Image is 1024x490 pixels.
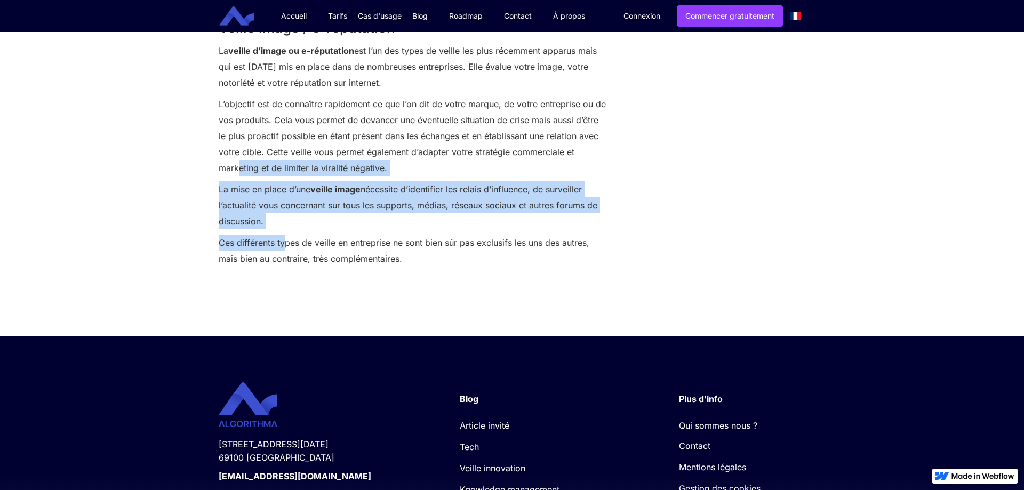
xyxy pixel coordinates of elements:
[951,473,1014,479] img: Made in Webflow
[219,470,404,483] div: [EMAIL_ADDRESS][DOMAIN_NAME]
[219,43,606,91] p: La est l’un des types de veille les plus récemment apparus mais qui est [DATE] mis en place dans ...
[219,272,606,288] p: ‍
[310,184,361,195] strong: veille image
[615,6,668,26] a: Connexion
[219,181,606,229] p: La mise en place d’une nécessite d’identifier les relais d’influence, de surveiller l’actualité v...
[219,293,606,309] p: ‍
[219,432,404,464] div: [STREET_ADDRESS][DATE] 69100 [GEOGRAPHIC_DATA]
[460,441,479,452] a: Tech
[679,438,795,454] a: Contact
[219,235,606,267] p: Ces différents types de veille en entreprise ne sont bien sûr pas exclusifs les uns des autres, m...
[460,420,509,431] a: Article invité
[227,6,262,26] a: home
[679,412,795,433] a: Qui sommes nous ?
[460,393,599,404] div: Blog
[228,45,354,56] strong: veille d’image ou e-réputation
[358,11,402,21] div: Cas d'usage
[677,5,783,27] a: Commencer gratuitement
[679,393,795,404] div: Plus d'info
[460,463,525,473] a: Veille innovation
[679,454,795,475] a: Mentions légales
[219,96,606,176] p: L’objectif est de connaître rapidement ce que l’on dit de votre marque, de votre entreprise ou de...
